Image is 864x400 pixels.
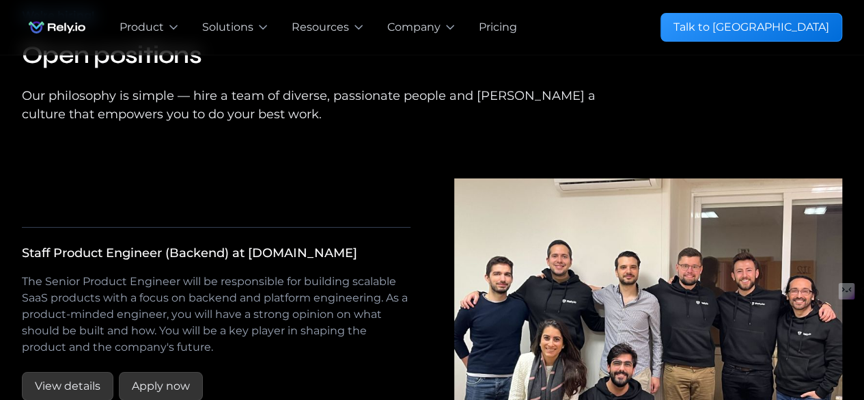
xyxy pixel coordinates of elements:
[22,244,357,263] div: Staff Product Engineer (Backend) at [DOMAIN_NAME]
[774,310,845,381] iframe: Chatbot
[22,14,92,41] a: home
[22,35,623,76] h2: Open positions
[673,19,829,36] div: Talk to [GEOGRAPHIC_DATA]
[120,19,164,36] div: Product
[479,19,517,36] a: Pricing
[292,19,349,36] div: Resources
[22,14,92,41] img: Rely.io logo
[22,274,410,356] p: The Senior Product Engineer will be responsible for building scalable SaaS products with a focus ...
[22,87,623,124] div: Our philosophy is simple — hire a team of diverse, passionate people and [PERSON_NAME] a culture ...
[132,378,190,395] div: Apply now
[387,19,441,36] div: Company
[660,13,842,42] a: Talk to [GEOGRAPHIC_DATA]
[202,19,253,36] div: Solutions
